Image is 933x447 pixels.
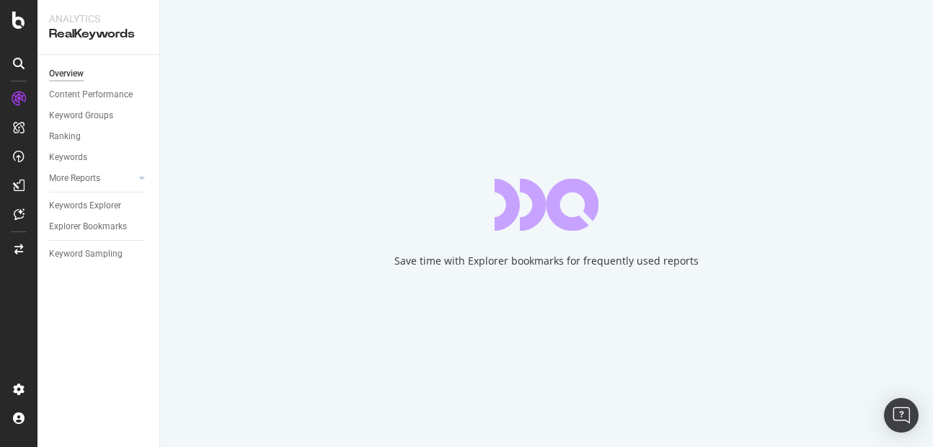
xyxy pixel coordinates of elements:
a: Keywords Explorer [49,198,149,213]
div: animation [495,179,598,231]
a: Keyword Sampling [49,247,149,262]
div: Save time with Explorer bookmarks for frequently used reports [394,254,699,268]
a: Explorer Bookmarks [49,219,149,234]
div: Open Intercom Messenger [884,398,919,433]
div: Explorer Bookmarks [49,219,127,234]
a: Keyword Groups [49,108,149,123]
div: Content Performance [49,87,133,102]
div: More Reports [49,171,100,186]
div: Keywords Explorer [49,198,121,213]
a: More Reports [49,171,135,186]
div: RealKeywords [49,26,148,43]
a: Overview [49,66,149,81]
a: Keywords [49,150,149,165]
div: Keyword Groups [49,108,113,123]
div: Ranking [49,129,81,144]
div: Analytics [49,12,148,26]
div: Keyword Sampling [49,247,123,262]
a: Ranking [49,129,149,144]
div: Keywords [49,150,87,165]
div: Overview [49,66,84,81]
a: Content Performance [49,87,149,102]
